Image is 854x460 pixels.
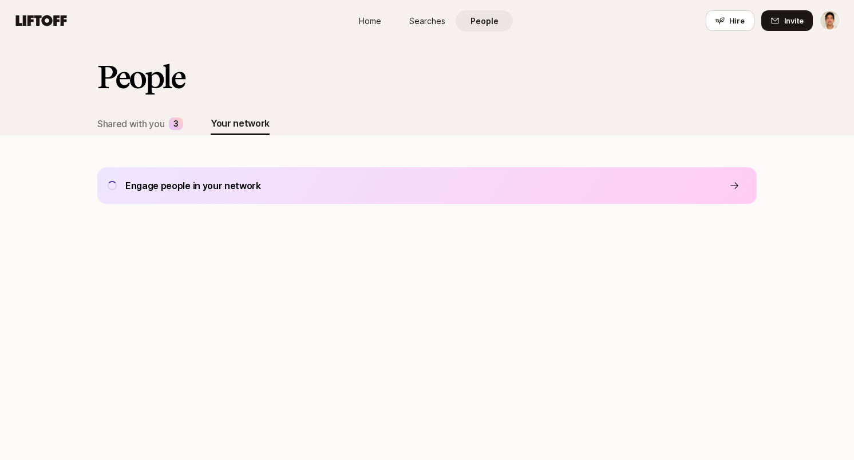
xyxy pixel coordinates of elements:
p: Engage people in your network [125,178,261,193]
span: Home [359,15,381,27]
button: Jeremy Chen [820,10,840,31]
div: Your network [211,116,270,131]
div: Shared with you [97,116,164,131]
img: Jeremy Chen [820,11,840,30]
button: Your network [211,112,270,135]
span: People [471,15,499,27]
span: Hire [729,15,745,26]
a: Searches [398,10,456,32]
span: Invite [784,15,804,26]
h2: People [97,60,184,94]
button: Shared with you3 [97,112,183,135]
p: 3 [173,117,179,131]
button: Hire [706,10,754,31]
button: Invite [761,10,813,31]
a: Home [341,10,398,32]
a: People [456,10,513,32]
span: Searches [409,15,445,27]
